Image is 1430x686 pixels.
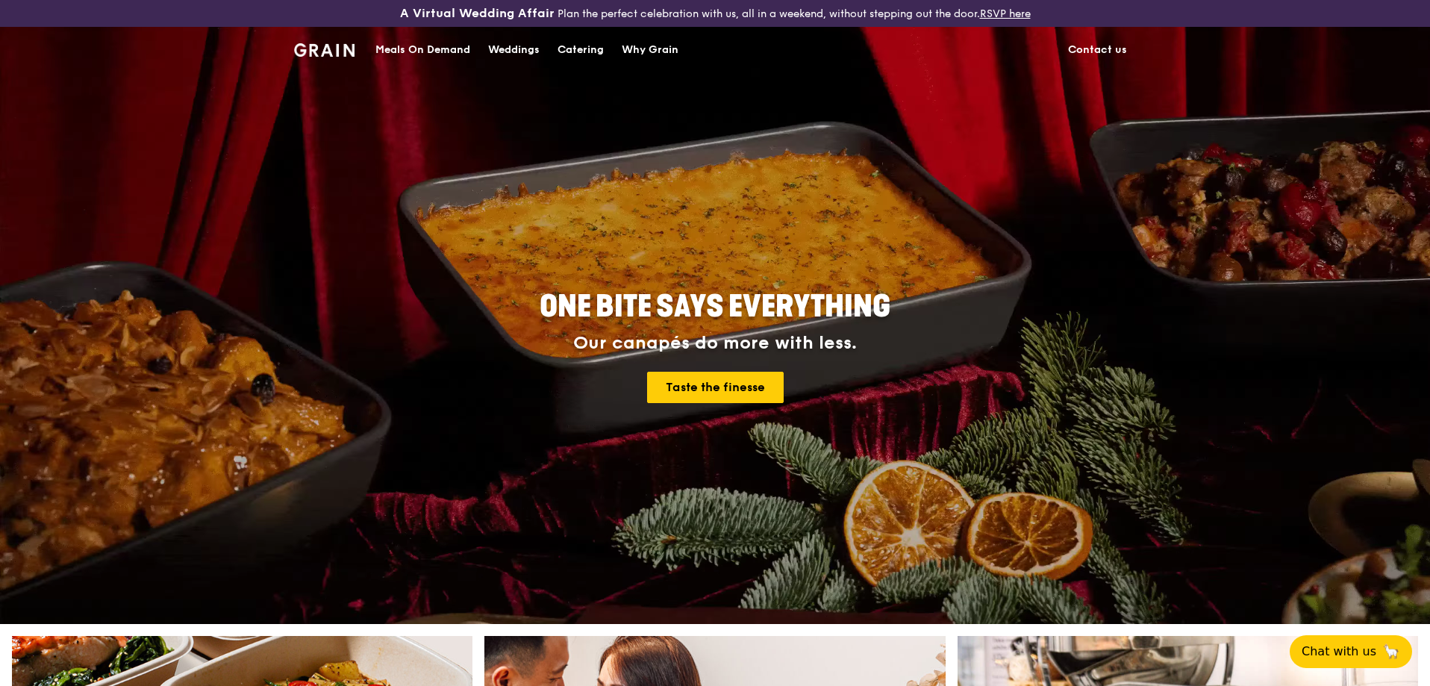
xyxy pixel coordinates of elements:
a: RSVP here [980,7,1031,20]
span: Chat with us [1302,643,1376,661]
div: Meals On Demand [375,28,470,72]
a: GrainGrain [294,26,355,71]
a: Catering [549,28,613,72]
span: ONE BITE SAYS EVERYTHING [540,289,890,325]
div: Why Grain [622,28,678,72]
a: Weddings [479,28,549,72]
span: 🦙 [1382,643,1400,661]
button: Chat with us🦙 [1290,635,1412,668]
div: Catering [558,28,604,72]
img: Grain [294,43,355,57]
div: Weddings [488,28,540,72]
a: Contact us [1059,28,1136,72]
div: Our canapés do more with less. [446,333,984,354]
a: Taste the finesse [647,372,784,403]
div: Plan the perfect celebration with us, all in a weekend, without stepping out the door. [285,6,1145,21]
a: Why Grain [613,28,687,72]
h3: A Virtual Wedding Affair [400,6,555,21]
